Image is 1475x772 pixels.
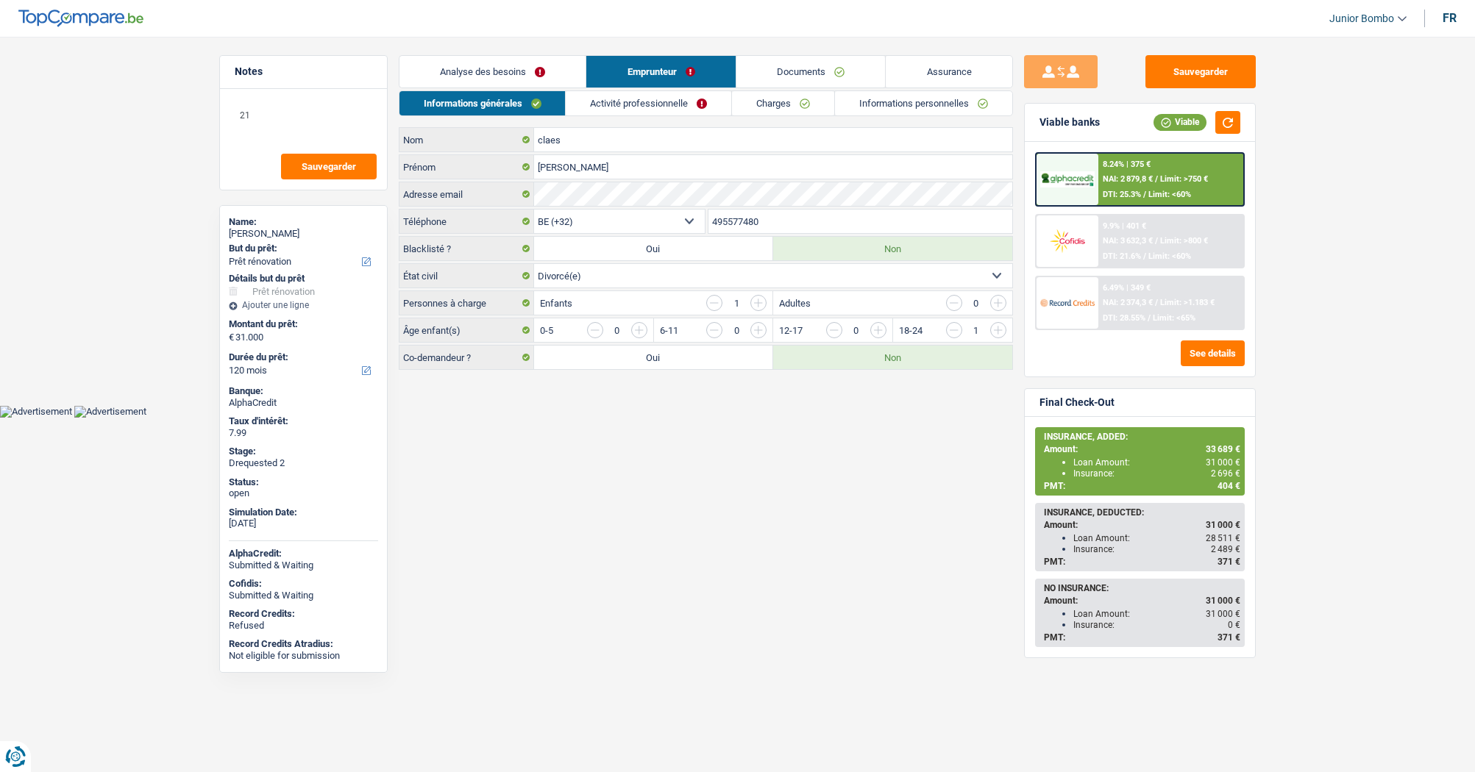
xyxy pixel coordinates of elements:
[229,243,375,254] label: But du prêt:
[229,548,378,560] div: AlphaCredit:
[302,162,356,171] span: Sauvegarder
[1318,7,1407,31] a: Junior Bombo
[1073,468,1240,479] div: Insurance:
[1160,236,1208,246] span: Limit: >800 €
[1044,632,1240,643] div: PMT:
[540,326,553,335] label: 0-5
[229,446,378,457] div: Stage:
[540,299,572,308] label: Enfants
[229,578,378,590] div: Cofidis:
[1148,313,1151,323] span: /
[229,397,378,409] div: AlphaCredit
[1103,160,1151,169] div: 8.24% | 375 €
[1044,583,1240,593] div: NO INSURANCE:
[1211,544,1240,554] span: 2 489 €
[1040,227,1095,254] img: Cofidis
[229,318,375,330] label: Montant du prêt:
[1103,190,1141,199] span: DTI: 25.3%
[1228,620,1240,630] span: 0 €
[1206,457,1240,468] span: 31 000 €
[1039,116,1100,129] div: Viable banks
[1211,468,1240,479] span: 2 696 €
[886,56,1012,87] a: Assurance
[1181,340,1245,366] button: See details
[1206,520,1240,530] span: 31 000 €
[1073,533,1240,543] div: Loan Amount:
[399,264,534,287] label: État civil
[1160,174,1208,184] span: Limit: >750 €
[732,91,834,115] a: Charges
[1155,236,1158,246] span: /
[1143,190,1146,199] span: /
[1103,221,1146,231] div: 9.9% | 401 €
[399,318,534,342] label: Âge enfant(s)
[1044,596,1240,606] div: Amount:
[399,91,566,115] a: Informations générales
[1039,396,1115,409] div: Final Check-Out
[1044,507,1240,518] div: INSURANCE, DEDUCTED:
[281,154,377,179] button: Sauvegarder
[1073,609,1240,619] div: Loan Amount:
[1143,251,1146,261] span: /
[229,638,378,650] div: Record Credits Atradius:
[1443,11,1457,25] div: fr
[229,620,378,632] div: Refused
[1103,313,1145,323] span: DTI: 28.55%
[399,346,534,369] label: Co-demandeur ?
[229,457,378,469] div: Drequested 2
[1103,283,1151,293] div: 6.49% | 349 €
[229,332,234,343] span: €
[1073,457,1240,468] div: Loan Amount:
[773,237,1012,260] label: Non
[708,210,1012,233] input: 401020304
[229,415,378,427] div: Taux d'intérêt:
[399,128,534,151] label: Nom
[1103,251,1141,261] span: DTI: 21.6%
[1154,114,1206,130] div: Viable
[1103,236,1153,246] span: NAI: 3 632,3 €
[1040,171,1095,188] img: AlphaCredit
[1044,432,1240,442] div: INSURANCE, ADDED:
[1206,444,1240,454] span: 33 689 €
[1155,174,1158,184] span: /
[1148,251,1191,261] span: Limit: <60%
[1044,520,1240,530] div: Amount:
[534,237,773,260] label: Oui
[1103,174,1153,184] span: NAI: 2 879,8 €
[1218,632,1240,643] span: 371 €
[1155,298,1158,307] span: /
[611,326,624,335] div: 0
[235,65,372,78] h5: Notes
[229,650,378,662] div: Not eligible for submission
[399,182,534,206] label: Adresse email
[730,299,743,308] div: 1
[229,590,378,601] div: Submitted & Waiting
[1206,609,1240,619] span: 31 000 €
[1040,289,1095,316] img: Record Credits
[1160,298,1215,307] span: Limit: >1.183 €
[229,427,378,439] div: 7.99
[1218,481,1240,491] span: 404 €
[1044,444,1240,454] div: Amount:
[229,351,375,363] label: Durée du prêt:
[399,291,534,315] label: Personnes à charge
[229,300,378,310] div: Ajouter une ligne
[779,299,811,308] label: Adultes
[1153,313,1195,323] span: Limit: <65%
[229,476,378,488] div: Status:
[1103,298,1153,307] span: NAI: 2 374,3 €
[399,210,534,233] label: Téléphone
[229,487,378,499] div: open
[1073,620,1240,630] div: Insurance:
[399,56,586,87] a: Analyse des besoins
[229,273,378,285] div: Détails but du prêt
[399,237,534,260] label: Blacklisté ?
[566,91,731,115] a: Activité professionnelle
[1044,557,1240,567] div: PMT:
[229,560,378,571] div: Submitted & Waiting
[534,346,773,369] label: Oui
[229,518,378,529] div: [DATE]
[229,608,378,620] div: Record Credits:
[229,228,378,240] div: [PERSON_NAME]
[229,385,378,397] div: Banque:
